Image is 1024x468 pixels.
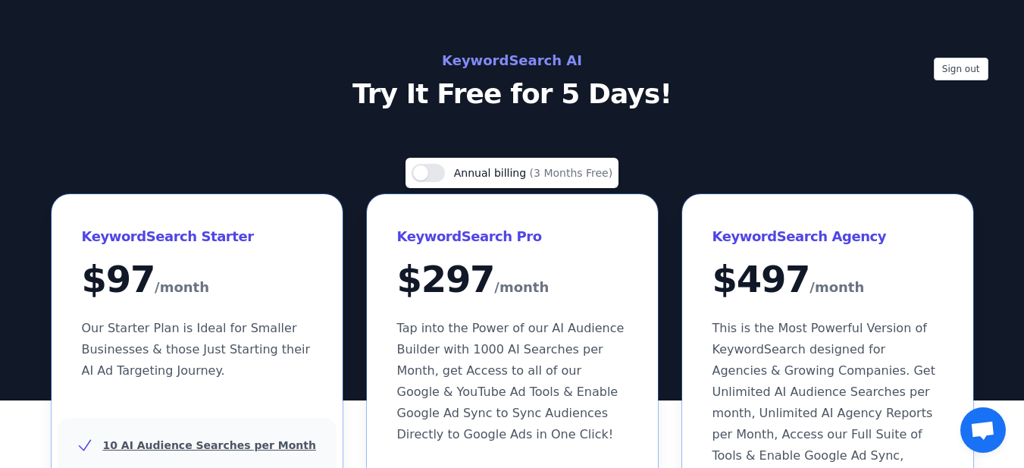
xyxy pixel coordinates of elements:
p: Try It Free for 5 Days! [173,79,852,109]
div: $ 297 [397,261,628,300]
div: $ 497 [712,261,943,300]
h3: KeywordSearch Pro [397,225,628,249]
u: 10 AI Audience Searches per Month [103,439,316,451]
span: Our Starter Plan is Ideal for Smaller Businesses & those Just Starting their AI Ad Targeting Jour... [82,321,311,378]
h3: KeywordSearch Agency [712,225,943,249]
h3: KeywordSearch Starter [82,225,312,249]
div: Open chat [960,407,1006,453]
span: /month [155,275,209,300]
div: $ 97 [82,261,312,300]
span: Tap into the Power of our AI Audience Builder with 1000 AI Searches per Month, get Access to all ... [397,321,625,441]
span: (3 Months Free) [530,167,613,179]
span: /month [809,275,864,300]
h2: KeywordSearch AI [173,49,852,73]
span: Annual billing [454,167,530,179]
button: Sign out [934,58,988,80]
span: /month [494,275,549,300]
